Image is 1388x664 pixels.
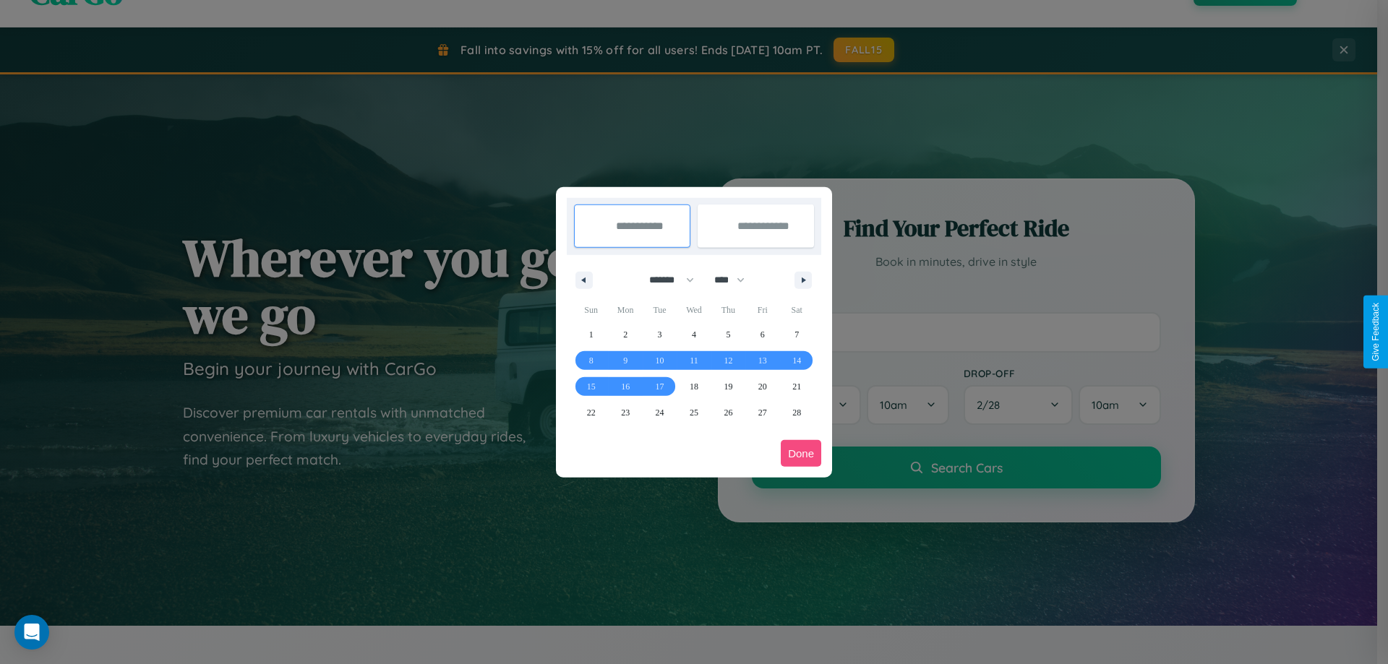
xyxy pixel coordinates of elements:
span: 25 [690,400,698,426]
button: 5 [711,322,745,348]
button: 20 [745,374,779,400]
button: 8 [574,348,608,374]
span: 21 [792,374,801,400]
span: 18 [690,374,698,400]
span: 12 [724,348,732,374]
span: 26 [724,400,732,426]
span: Sat [780,298,814,322]
span: 16 [621,374,630,400]
button: 12 [711,348,745,374]
button: 21 [780,374,814,400]
span: 9 [623,348,627,374]
span: Mon [608,298,642,322]
button: 26 [711,400,745,426]
div: Give Feedback [1371,303,1381,361]
button: 23 [608,400,642,426]
button: 27 [745,400,779,426]
span: 4 [692,322,696,348]
span: 7 [794,322,799,348]
button: 6 [745,322,779,348]
button: 14 [780,348,814,374]
span: 3 [658,322,662,348]
button: 7 [780,322,814,348]
span: 24 [656,400,664,426]
button: 18 [677,374,711,400]
span: 2 [623,322,627,348]
span: 10 [656,348,664,374]
span: 23 [621,400,630,426]
button: 17 [643,374,677,400]
button: 24 [643,400,677,426]
button: 28 [780,400,814,426]
button: 22 [574,400,608,426]
span: 28 [792,400,801,426]
span: 5 [726,322,730,348]
div: Open Intercom Messenger [14,615,49,650]
button: 9 [608,348,642,374]
button: 2 [608,322,642,348]
button: 15 [574,374,608,400]
span: 13 [758,348,767,374]
span: 22 [587,400,596,426]
button: 3 [643,322,677,348]
span: 15 [587,374,596,400]
button: 13 [745,348,779,374]
button: 11 [677,348,711,374]
span: 6 [761,322,765,348]
span: 8 [589,348,594,374]
span: 14 [792,348,801,374]
button: 10 [643,348,677,374]
span: 27 [758,400,767,426]
span: Thu [711,298,745,322]
button: 4 [677,322,711,348]
span: Fri [745,298,779,322]
span: Wed [677,298,711,322]
span: 1 [589,322,594,348]
span: 11 [690,348,698,374]
button: Done [781,440,821,467]
button: 19 [711,374,745,400]
span: 17 [656,374,664,400]
button: 25 [677,400,711,426]
button: 16 [608,374,642,400]
button: 1 [574,322,608,348]
span: Tue [643,298,677,322]
span: Sun [574,298,608,322]
span: 20 [758,374,767,400]
span: 19 [724,374,732,400]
